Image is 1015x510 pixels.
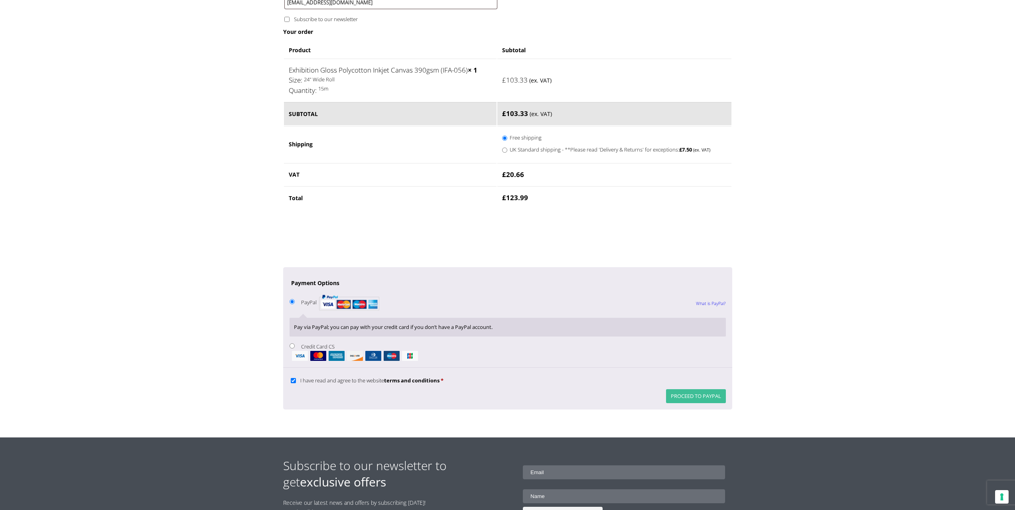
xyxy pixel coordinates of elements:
[283,219,404,250] iframe: reCAPTCHA
[294,323,721,332] p: Pay via PayPal; you can pay with your credit card if you don’t have a PayPal account.
[290,343,726,361] label: Credit Card CS
[347,351,363,361] img: discover
[679,146,692,153] bdi: 7.50
[502,75,506,85] span: £
[289,84,492,93] p: 15m
[384,351,400,361] img: maestro
[523,465,725,479] input: Email
[294,16,358,23] span: Subscribe to our newsletter
[283,28,732,35] h3: Your order
[502,193,506,202] span: £
[284,126,497,162] th: Shipping
[365,351,381,361] img: dinersclub
[300,474,386,490] strong: exclusive offers
[666,389,726,403] button: Proceed to PayPal
[310,351,326,361] img: mastercard
[284,17,290,22] input: Subscribe to our newsletter
[502,170,524,179] bdi: 20.66
[283,457,508,490] h2: Subscribe to our newsletter to get
[284,186,497,209] th: Total
[502,170,506,179] span: £
[300,377,440,384] span: I have read and agree to the website
[301,299,379,306] label: PayPal
[291,378,296,383] input: I have read and agree to the websiteterms and conditions *
[679,146,682,153] span: £
[693,147,710,153] small: (ex. VAT)
[284,102,497,125] th: Subtotal
[284,42,497,58] th: Product
[502,109,528,118] bdi: 103.33
[402,351,418,361] img: jcb
[502,193,528,202] bdi: 123.99
[441,377,443,384] abbr: required
[497,42,731,58] th: Subtotal
[529,77,552,84] small: (ex. VAT)
[995,490,1009,504] button: Your consent preferences for tracking technologies
[696,293,726,314] a: What is PayPal?
[530,110,552,118] small: (ex. VAT)
[384,377,440,384] a: terms and conditions
[289,85,317,96] dt: Quantity:
[502,109,506,118] span: £
[523,489,725,503] input: Name
[510,144,711,154] label: UK Standard shipping - **Please read 'Delivery & Returns' for exceptions:
[289,75,492,84] p: 24" Wide Roll
[292,351,308,361] img: visa
[289,75,302,85] dt: Size:
[329,351,345,361] img: amex
[284,163,497,186] th: VAT
[468,65,477,75] strong: × 1
[510,132,711,142] label: Free shipping
[502,75,528,85] bdi: 103.33
[319,292,379,313] img: PayPal acceptance mark
[284,59,497,102] td: Exhibition Gloss Polycotton Inkjet Canvas 390gsm (IFA-056)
